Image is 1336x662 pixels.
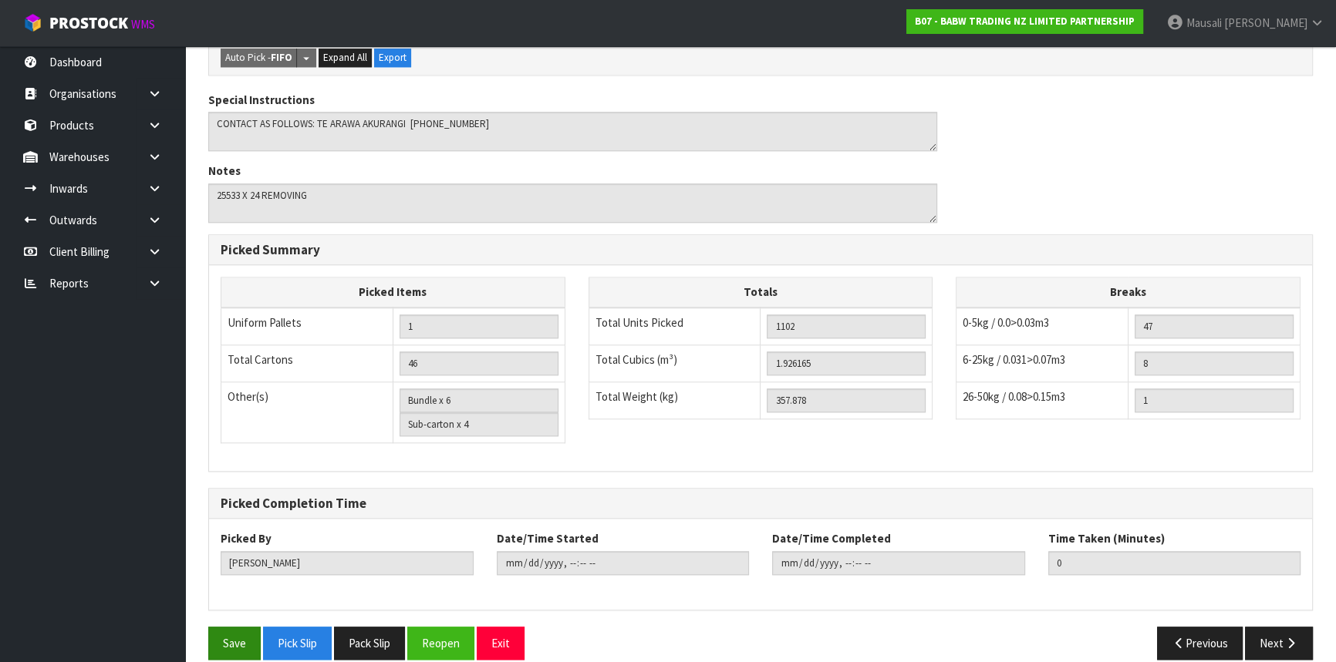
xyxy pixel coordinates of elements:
button: Reopen [407,627,474,660]
a: B07 - BABW TRADING NZ LIMITED PARTNERSHIP [906,9,1143,34]
button: Previous [1157,627,1243,660]
button: Export [374,49,411,67]
span: Mausali [1186,15,1222,30]
input: UNIFORM P LINES [400,314,558,338]
label: Time Taken (Minutes) [1048,530,1165,546]
strong: B07 - BABW TRADING NZ LIMITED PARTNERSHIP [915,15,1135,28]
td: Total Cubics (m³) [589,344,761,381]
th: Picked Items [221,277,565,307]
td: Uniform Pallets [221,307,393,345]
h3: Picked Completion Time [221,496,1301,511]
small: WMS [131,17,155,32]
input: Picked By [221,551,474,575]
label: Date/Time Completed [772,530,891,546]
span: 0-5kg / 0.0>0.03m3 [963,315,1049,330]
span: Expand All [323,51,367,64]
label: Date/Time Started [497,530,599,546]
td: Total Units Picked [589,307,761,345]
h3: Picked Summary [221,243,1301,257]
input: Time Taken [1048,551,1301,575]
img: cube-alt.png [23,13,42,32]
td: Other(s) [221,381,393,442]
span: [PERSON_NAME] [1224,15,1307,30]
strong: FIFO [271,51,292,64]
span: 26-50kg / 0.08>0.15m3 [963,389,1065,404]
label: Picked By [221,530,272,546]
button: Expand All [319,49,372,67]
span: 6-25kg / 0.031>0.07m3 [963,352,1065,367]
button: Pack Slip [334,627,405,660]
label: Special Instructions [208,92,315,108]
button: Pick Slip [263,627,332,660]
label: Notes [208,163,241,179]
input: OUTERS TOTAL = CTN [400,351,558,375]
th: Totals [589,277,933,307]
button: Next [1245,627,1313,660]
span: ProStock [49,13,128,33]
td: Total Weight (kg) [589,381,761,418]
td: Total Cartons [221,344,393,381]
button: Exit [477,627,525,660]
button: Save [208,627,261,660]
th: Breaks [956,277,1301,307]
button: Auto Pick -FIFO [221,49,297,67]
